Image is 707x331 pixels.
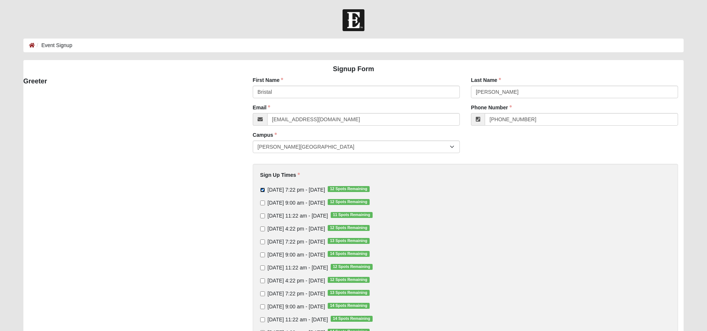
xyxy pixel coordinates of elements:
span: 14 Spots Remaining [328,251,370,257]
input: [DATE] 7:22 pm - [DATE]13 Spots Remaining [260,239,265,244]
label: Phone Number [471,104,512,111]
strong: Greeter [23,77,47,85]
input: [DATE] 11:22 am - [DATE]12 Spots Remaining [260,265,265,270]
span: 12 Spots Remaining [328,277,370,283]
input: [DATE] 9:00 am - [DATE]14 Spots Remaining [260,252,265,257]
span: 12 Spots Remaining [331,264,373,270]
input: [DATE] 4:22 pm - [DATE]12 Spots Remaining [260,226,265,231]
span: [DATE] 11:22 am - [DATE] [268,265,328,271]
span: [DATE] 4:22 pm - [DATE] [268,278,325,284]
span: [DATE] 7:22 pm - [DATE] [268,187,325,193]
span: [DATE] 4:22 pm - [DATE] [268,226,325,232]
span: 12 Spots Remaining [328,186,370,192]
label: Last Name [471,76,501,84]
input: [DATE] 7:22 pm - [DATE]13 Spots Remaining [260,291,265,296]
input: [DATE] 11:22 am - [DATE]14 Spots Remaining [260,317,265,322]
input: [DATE] 4:22 pm - [DATE]12 Spots Remaining [260,278,265,283]
span: [DATE] 9:00 am - [DATE] [268,304,325,310]
span: 14 Spots Remaining [328,303,370,309]
img: Church of Eleven22 Logo [343,9,364,31]
span: 12 Spots Remaining [328,199,370,205]
span: 11 Spots Remaining [331,212,373,218]
input: [DATE] 9:00 am - [DATE]14 Spots Remaining [260,304,265,309]
span: 13 Spots Remaining [328,290,370,296]
span: [DATE] 7:22 pm - [DATE] [268,239,325,245]
span: [DATE] 9:00 am - [DATE] [268,200,325,206]
label: First Name [253,76,283,84]
span: 12 Spots Remaining [328,225,370,231]
span: [DATE] 9:00 am - [DATE] [268,252,325,258]
input: [DATE] 9:00 am - [DATE]12 Spots Remaining [260,201,265,205]
label: Email [253,104,270,111]
input: [DATE] 11:22 am - [DATE]11 Spots Remaining [260,214,265,218]
li: Event Signup [35,42,72,49]
label: Campus [253,131,277,139]
span: [DATE] 11:22 am - [DATE] [268,213,328,219]
label: Sign Up Times [260,171,300,179]
input: [DATE] 7:22 pm - [DATE]12 Spots Remaining [260,188,265,192]
span: [DATE] 7:22 pm - [DATE] [268,291,325,297]
span: 14 Spots Remaining [331,316,373,322]
h4: Signup Form [23,65,684,73]
span: [DATE] 11:22 am - [DATE] [268,317,328,322]
span: 13 Spots Remaining [328,238,370,244]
